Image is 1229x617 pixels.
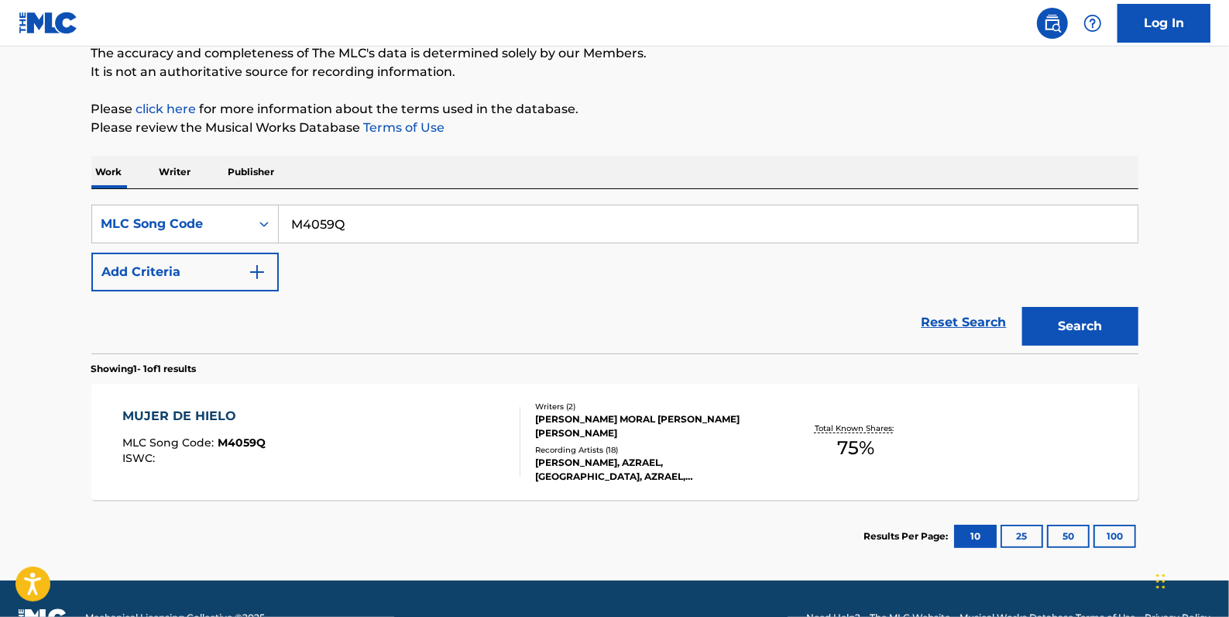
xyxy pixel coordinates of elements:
[122,451,159,465] span: ISWC :
[837,434,874,462] span: 75 %
[954,525,997,548] button: 10
[91,156,127,188] p: Work
[136,102,197,116] a: click here
[91,253,279,291] button: Add Criteria
[1117,4,1210,43] a: Log In
[91,44,1138,63] p: The accuracy and completeness of The MLC's data is determined solely by our Members.
[1156,558,1165,605] div: Drag
[1037,8,1068,39] a: Public Search
[1001,525,1043,548] button: 25
[91,100,1138,119] p: Please for more information about the terms used in the database.
[19,12,78,34] img: MLC Logo
[248,263,266,281] img: 9d2ae6d4665cec9f34b9.svg
[91,205,1138,353] form: Search Form
[218,436,266,450] span: M4059Q
[91,119,1138,137] p: Please review the Musical Works Database
[1152,543,1229,617] iframe: Chat Widget
[1047,525,1090,548] button: 50
[224,156,280,188] p: Publisher
[91,362,197,376] p: Showing 1 - 1 of 1 results
[122,407,266,426] div: MUJER DE HIELO
[1083,14,1102,33] img: help
[914,305,1014,340] a: Reset Search
[535,444,769,456] div: Recording Artists ( 18 )
[535,401,769,412] div: Writers ( 2 )
[1093,525,1136,548] button: 100
[1077,8,1108,39] div: Help
[864,529,953,543] p: Results Per Page:
[91,384,1138,500] a: MUJER DE HIELOMLC Song Code:M4059QISWC:Writers (2)[PERSON_NAME] MORAL [PERSON_NAME] [PERSON_NAME]...
[101,215,241,233] div: MLC Song Code
[91,63,1138,81] p: It is not an authoritative source for recording information.
[815,422,898,434] p: Total Known Shares:
[361,120,445,135] a: Terms of Use
[535,412,769,440] div: [PERSON_NAME] MORAL [PERSON_NAME] [PERSON_NAME]
[535,456,769,484] div: [PERSON_NAME], AZRAEL, [GEOGRAPHIC_DATA], AZRAEL, [GEOGRAPHIC_DATA]
[1043,14,1062,33] img: search
[155,156,196,188] p: Writer
[122,436,218,450] span: MLC Song Code :
[1022,307,1138,346] button: Search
